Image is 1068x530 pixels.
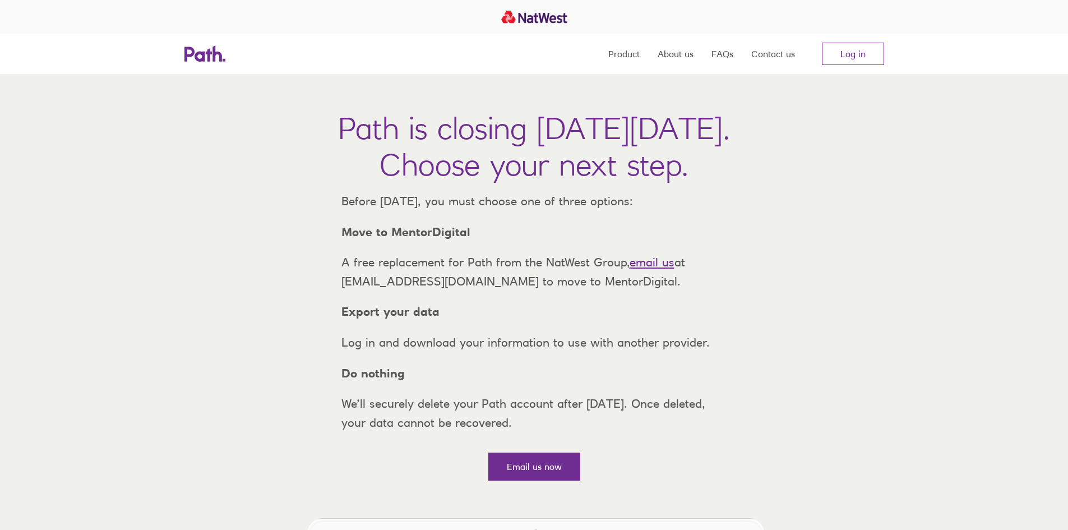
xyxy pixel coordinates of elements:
p: We’ll securely delete your Path account after [DATE]. Once deleted, your data cannot be recovered. [332,394,736,432]
strong: Do nothing [341,366,405,380]
a: About us [658,34,693,74]
a: email us [630,255,674,269]
a: Product [608,34,640,74]
a: Contact us [751,34,795,74]
p: Before [DATE], you must choose one of three options: [332,192,736,211]
a: Log in [822,43,884,65]
strong: Move to MentorDigital [341,225,470,239]
p: Log in and download your information to use with another provider. [332,333,736,352]
a: Email us now [488,453,580,481]
a: FAQs [711,34,733,74]
strong: Export your data [341,305,440,319]
h1: Path is closing [DATE][DATE]. Choose your next step. [338,110,730,183]
p: A free replacement for Path from the NatWest Group, at [EMAIL_ADDRESS][DOMAIN_NAME] to move to Me... [332,253,736,291]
